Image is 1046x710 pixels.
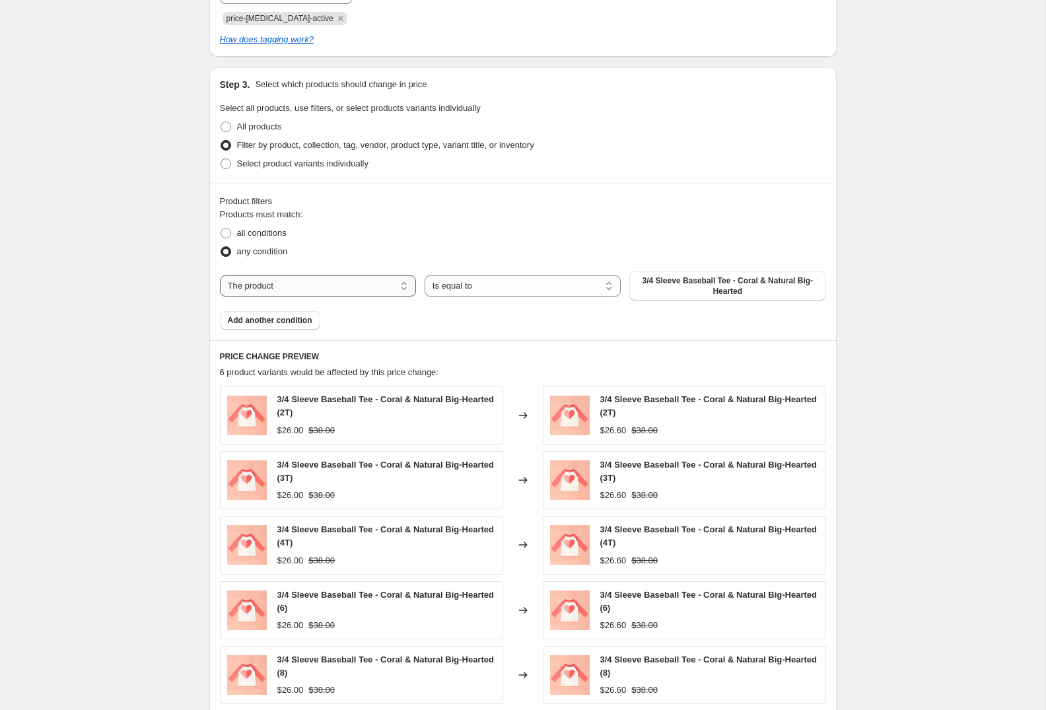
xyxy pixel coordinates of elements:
[637,275,818,297] span: 3/4 Sleeve Baseball Tee - Coral & Natural Big-Hearted
[600,590,818,613] span: 3/4 Sleeve Baseball Tee - Coral & Natural Big-Hearted (6)
[308,684,335,697] strike: $38.00
[277,489,304,502] div: $26.00
[227,525,267,565] img: F24_VDAY_TEE_HEART_80x.jpg
[600,554,627,567] div: $26.60
[237,140,534,150] span: Filter by product, collection, tag, vendor, product type, variant title, or inventory
[277,554,304,567] div: $26.00
[277,684,304,697] div: $26.00
[255,78,427,91] p: Select which products should change in price
[600,619,627,632] div: $26.60
[550,460,590,500] img: F24_VDAY_TEE_HEART_80x.jpg
[631,424,658,437] strike: $38.00
[308,619,335,632] strike: $38.00
[228,315,312,326] span: Add another condition
[220,367,438,377] span: 6 product variants would be affected by this price change:
[631,684,658,697] strike: $38.00
[227,14,333,23] span: price-change-job-active
[600,524,818,548] span: 3/4 Sleeve Baseball Tee - Coral & Natural Big-Hearted (4T)
[600,424,627,437] div: $26.60
[237,246,288,256] span: any condition
[600,394,818,417] span: 3/4 Sleeve Baseball Tee - Coral & Natural Big-Hearted (2T)
[631,554,658,567] strike: $38.00
[220,34,314,44] a: How does tagging work?
[600,684,627,697] div: $26.60
[600,489,627,502] div: $26.60
[308,424,335,437] strike: $38.00
[600,655,818,678] span: 3/4 Sleeve Baseball Tee - Coral & Natural Big-Hearted (8)
[227,396,267,435] img: F24_VDAY_TEE_HEART_80x.jpg
[308,554,335,567] strike: $38.00
[308,489,335,502] strike: $38.00
[550,525,590,565] img: F24_VDAY_TEE_HEART_80x.jpg
[220,195,826,208] div: Product filters
[237,159,368,168] span: Select product variants individually
[220,351,826,362] h6: PRICE CHANGE PREVIEW
[277,524,495,548] span: 3/4 Sleeve Baseball Tee - Coral & Natural Big-Hearted (4T)
[550,590,590,630] img: F24_VDAY_TEE_HEART_80x.jpg
[227,590,267,630] img: F24_VDAY_TEE_HEART_80x.jpg
[220,311,320,330] button: Add another condition
[277,655,495,678] span: 3/4 Sleeve Baseball Tee - Coral & Natural Big-Hearted (8)
[220,209,303,219] span: Products must match:
[220,78,250,91] h2: Step 3.
[277,619,304,632] div: $26.00
[237,228,287,238] span: all conditions
[277,424,304,437] div: $26.00
[220,103,481,113] span: Select all products, use filters, or select products variants individually
[227,655,267,695] img: F24_VDAY_TEE_HEART_80x.jpg
[277,460,495,483] span: 3/4 Sleeve Baseball Tee - Coral & Natural Big-Hearted (3T)
[631,489,658,502] strike: $38.00
[335,13,347,24] button: Remove price-change-job-active
[550,655,590,695] img: F24_VDAY_TEE_HEART_80x.jpg
[277,590,495,613] span: 3/4 Sleeve Baseball Tee - Coral & Natural Big-Hearted (6)
[550,396,590,435] img: F24_VDAY_TEE_HEART_80x.jpg
[600,460,818,483] span: 3/4 Sleeve Baseball Tee - Coral & Natural Big-Hearted (3T)
[631,619,658,632] strike: $38.00
[237,122,282,131] span: All products
[227,460,267,500] img: F24_VDAY_TEE_HEART_80x.jpg
[629,271,825,301] button: 3/4 Sleeve Baseball Tee - Coral & Natural Big-Hearted
[277,394,495,417] span: 3/4 Sleeve Baseball Tee - Coral & Natural Big-Hearted (2T)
